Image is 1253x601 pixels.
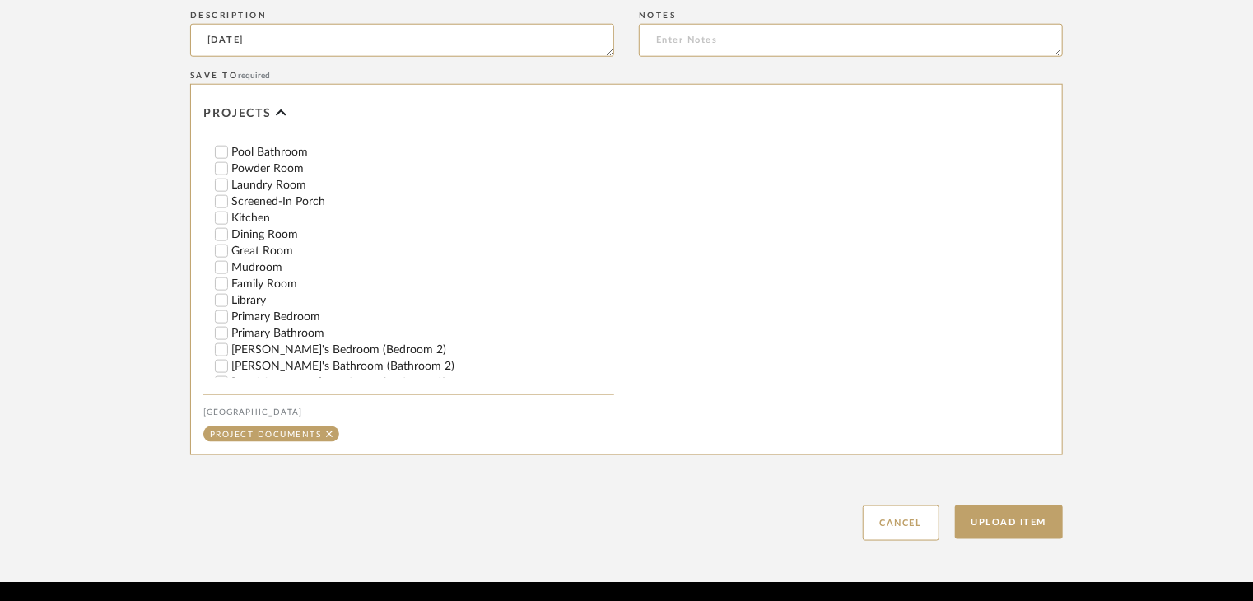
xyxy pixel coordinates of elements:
[203,107,272,121] span: Projects
[231,147,614,158] label: Pool Bathroom
[239,72,271,80] span: required
[203,408,614,417] div: [GEOGRAPHIC_DATA]
[231,245,614,257] label: Great Room
[231,344,614,356] label: [PERSON_NAME]'s Bedroom (Bedroom 2)
[231,311,614,323] label: Primary Bedroom
[863,505,939,541] button: Cancel
[639,11,1063,21] div: Notes
[190,11,614,21] div: Description
[231,377,614,389] label: [PERSON_NAME]'s Bedroom (Bedroom 3)
[231,295,614,306] label: Library
[231,278,614,290] label: Family Room
[231,361,614,372] label: [PERSON_NAME]'s Bathroom (Bathroom 2)
[231,196,614,207] label: Screened-In Porch
[231,179,614,191] label: Laundry Room
[231,212,614,224] label: Kitchen
[231,163,614,175] label: Powder Room
[231,262,614,273] label: Mudroom
[210,431,322,439] div: Project Documents
[231,229,614,240] label: Dining Room
[231,328,614,339] label: Primary Bathroom
[190,71,1063,81] div: Save To
[955,505,1064,539] button: Upload Item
